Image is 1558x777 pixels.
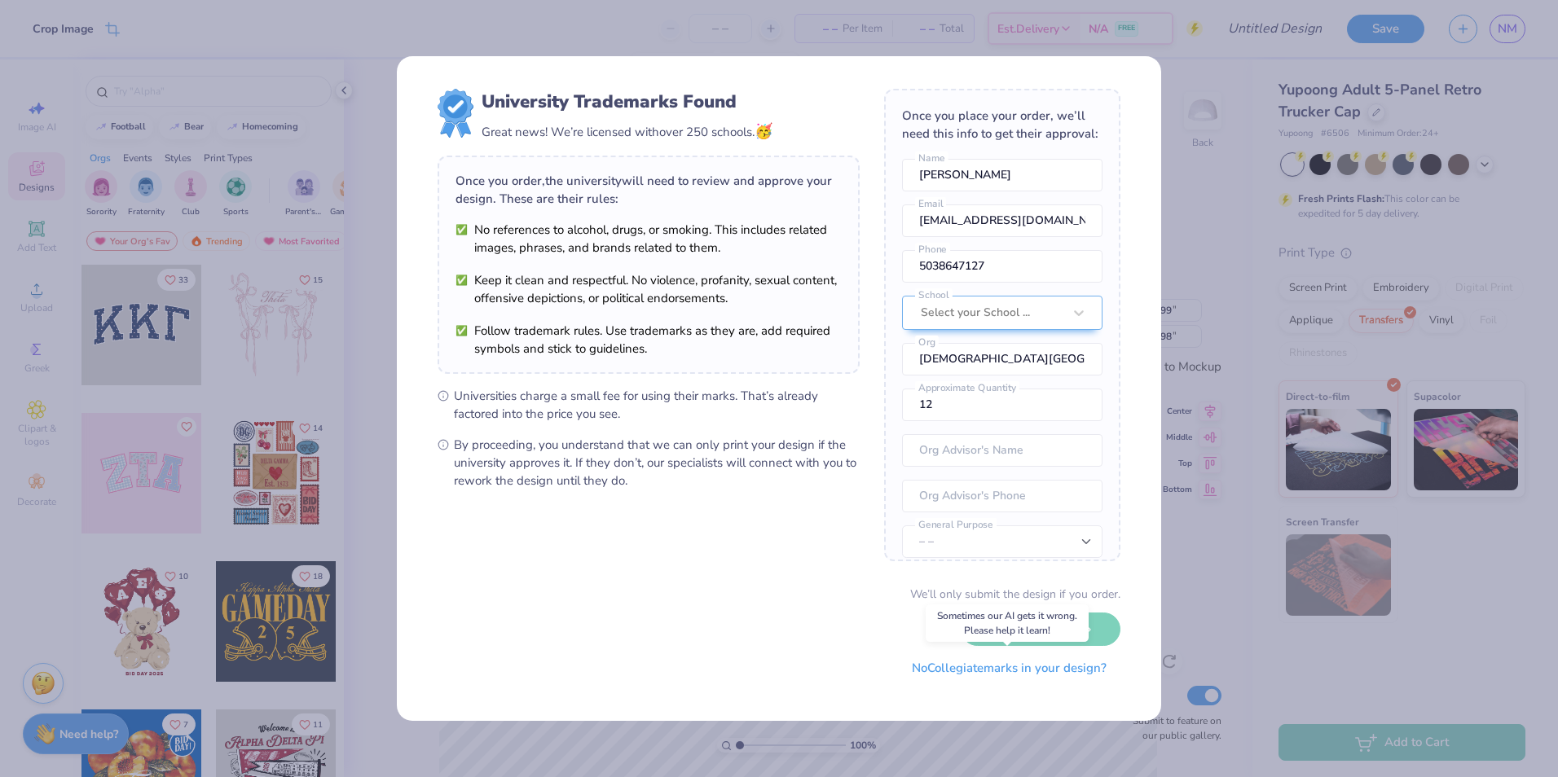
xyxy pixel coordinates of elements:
[438,89,473,138] img: license-marks-badge.png
[454,436,860,489] span: By proceeding, you understand that we can only print your design if the university approves it. I...
[902,159,1102,191] input: Name
[910,586,1120,603] div: We’ll only submit the design if you order.
[926,604,1089,642] div: Sometimes our AI gets it wrong. Please help it learn!
[902,480,1102,512] input: Org Advisor's Phone
[902,250,1102,283] input: Phone
[902,434,1102,467] input: Org Advisor's Name
[902,204,1102,237] input: Email
[456,172,842,208] div: Once you order, the university will need to review and approve your design. These are their rules:
[482,121,772,143] div: Great news! We’re licensed with over 250 schools.
[456,322,842,358] li: Follow trademark rules. Use trademarks as they are, add required symbols and stick to guidelines.
[902,343,1102,375] input: Org
[902,388,1102,421] input: Approximate Quantity
[456,271,842,307] li: Keep it clean and respectful. No violence, profanity, sexual content, offensive depictions, or po...
[482,89,772,115] div: University Trademarks Found
[902,107,1102,143] div: Once you place your order, we’ll need this info to get their approval:
[898,652,1120,685] button: NoCollegiatemarks in your design?
[456,221,842,257] li: No references to alcohol, drugs, or smoking. This includes related images, phrases, and brands re...
[755,121,772,141] span: 🥳
[454,387,860,423] span: Universities charge a small fee for using their marks. That’s already factored into the price you...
